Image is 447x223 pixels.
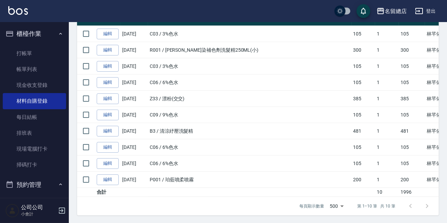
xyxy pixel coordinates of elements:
[299,203,324,209] p: 每頁顯示數量
[148,26,352,42] td: C03 / 3%色水
[375,172,399,188] td: 1
[3,45,66,61] a: 打帳單
[3,61,66,77] a: 帳單列表
[148,172,352,188] td: P001 / 珀藍噴柔噴霧
[352,26,375,42] td: 105
[148,74,352,91] td: C06 / 6%色水
[375,155,399,172] td: 1
[97,110,119,120] a: 編輯
[352,139,375,155] td: 105
[352,42,375,58] td: 300
[399,107,425,123] td: 105
[3,125,66,141] a: 排班表
[120,26,148,42] td: [DATE]
[375,91,399,107] td: 1
[21,211,56,217] p: 小會計
[352,123,375,139] td: 481
[352,172,375,188] td: 200
[399,58,425,74] td: 105
[97,93,119,104] a: 編輯
[3,157,66,173] a: 掃碼打卡
[120,58,148,74] td: [DATE]
[120,123,148,139] td: [DATE]
[97,126,119,136] a: 編輯
[352,58,375,74] td: 105
[3,93,66,109] a: 材料自購登錄
[148,107,352,123] td: C09 / 9%色水
[399,74,425,91] td: 105
[148,42,352,58] td: R001 / [PERSON_NAME]染補色劑洗髮精250ML(小)
[375,26,399,42] td: 1
[8,6,28,15] img: Logo
[148,155,352,172] td: C06 / 6%色水
[148,58,352,74] td: C03 / 3%色水
[3,196,66,212] a: 預約管理
[120,42,148,58] td: [DATE]
[375,58,399,74] td: 1
[120,74,148,91] td: [DATE]
[3,176,66,194] button: 預約管理
[327,197,346,215] div: 500
[21,204,56,211] h5: 公司公司
[399,42,425,58] td: 300
[97,174,119,185] a: 編輯
[97,77,119,88] a: 編輯
[148,91,352,107] td: Z33 / 漂粉(交交)
[120,155,148,172] td: [DATE]
[399,139,425,155] td: 105
[352,155,375,172] td: 105
[148,123,352,139] td: B3 / 清涼紓壓洗髮精
[399,155,425,172] td: 105
[352,91,375,107] td: 385
[3,77,66,93] a: 現金收支登錄
[97,45,119,55] a: 編輯
[95,188,120,197] td: 合計
[3,25,66,43] button: 櫃檯作業
[385,7,407,16] div: 名留總店
[375,139,399,155] td: 1
[356,4,370,18] button: save
[97,29,119,39] a: 編輯
[97,158,119,169] a: 編輯
[120,91,148,107] td: [DATE]
[374,4,409,18] button: 名留總店
[6,204,19,217] img: Person
[375,42,399,58] td: 1
[352,74,375,91] td: 105
[375,74,399,91] td: 1
[120,139,148,155] td: [DATE]
[399,188,425,197] td: 1996
[3,141,66,157] a: 現場電腦打卡
[120,107,148,123] td: [DATE]
[399,123,425,139] td: 481
[352,107,375,123] td: 105
[97,61,119,72] a: 編輯
[375,188,399,197] td: 10
[399,26,425,42] td: 105
[399,172,425,188] td: 200
[120,172,148,188] td: [DATE]
[375,107,399,123] td: 1
[375,123,399,139] td: 1
[412,5,439,18] button: 登出
[97,142,119,153] a: 編輯
[357,203,395,209] p: 第 1–10 筆 共 10 筆
[399,91,425,107] td: 385
[3,109,66,125] a: 每日結帳
[148,139,352,155] td: C06 / 6%色水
